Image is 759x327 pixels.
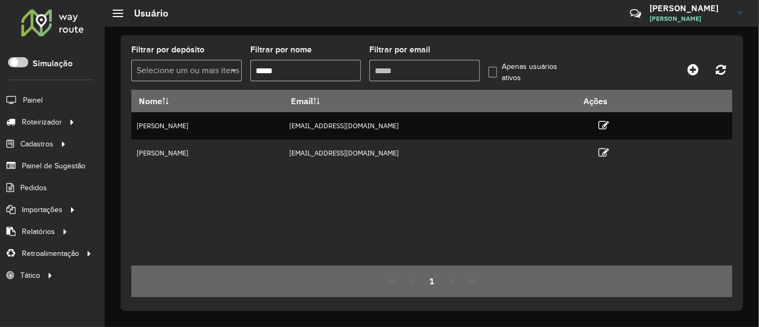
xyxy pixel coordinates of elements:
td: [EMAIL_ADDRESS][DOMAIN_NAME] [283,139,576,167]
span: Cadastros [20,138,53,150]
span: Tático [20,270,40,281]
h3: [PERSON_NAME] [650,3,730,13]
td: [PERSON_NAME] [131,139,283,167]
span: Roteirizador [22,116,62,128]
span: Retroalimentação [22,248,79,259]
label: Filtrar por nome [250,43,312,56]
th: Email [283,90,576,112]
td: [PERSON_NAME] [131,112,283,139]
td: [EMAIL_ADDRESS][DOMAIN_NAME] [283,112,576,139]
label: Filtrar por email [369,43,430,56]
label: Apenas usuários ativos [488,61,562,83]
span: Importações [22,204,62,215]
th: Ações [576,90,641,112]
label: Filtrar por depósito [131,43,204,56]
a: Editar [599,145,610,160]
th: Nome [131,90,283,112]
h2: Usuário [123,7,168,19]
span: Pedidos [20,182,47,193]
span: Painel [23,95,43,106]
a: Contato Rápido [624,2,647,25]
label: Simulação [33,57,73,70]
span: Painel de Sugestão [22,160,85,172]
span: Relatórios [22,226,55,237]
button: 1 [422,271,442,291]
span: [PERSON_NAME] [650,14,730,24]
a: Editar [599,118,610,133]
